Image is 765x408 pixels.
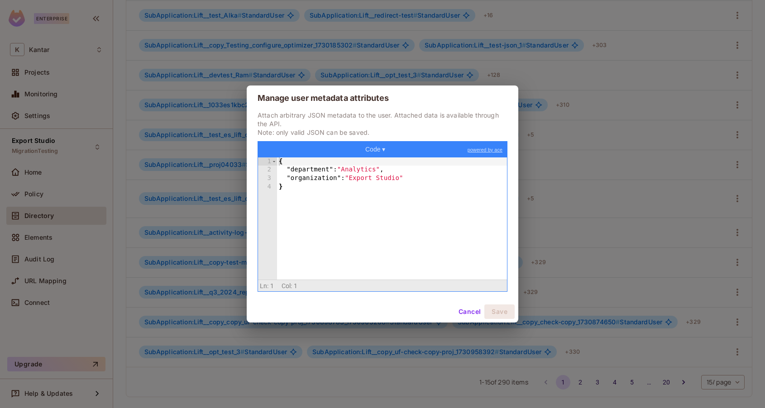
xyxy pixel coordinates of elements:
p: Attach arbitrary JSON metadata to the user. Attached data is available through the API. Note: onl... [258,111,507,137]
button: Redo (Ctrl+Shift+Z) [345,143,357,155]
span: Ln: [260,282,268,289]
span: 1 [270,282,274,289]
button: Sort contents [287,143,299,155]
button: Undo last action (Ctrl+Z) [331,143,343,155]
button: Repair JSON: fix quotes and escape characters, remove comments and JSONP notation, turn JavaScrip... [314,143,326,155]
span: Col: [282,282,292,289]
div: 2 [258,166,277,174]
button: Compact JSON data, remove all whitespaces (Ctrl+Shift+I) [273,143,285,155]
span: 1 [294,282,297,289]
button: Filter, sort, or transform contents [301,143,312,155]
div: 4 [258,183,277,191]
button: Save [484,304,515,319]
div: 3 [258,174,277,183]
div: 1 [258,157,277,166]
h2: Manage user metadata attributes [247,85,518,111]
button: Format JSON data, with proper indentation and line feeds (Ctrl+I) [260,143,272,155]
button: Cancel [455,304,484,319]
button: Code ▾ [362,143,388,155]
a: powered by ace [463,142,507,158]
